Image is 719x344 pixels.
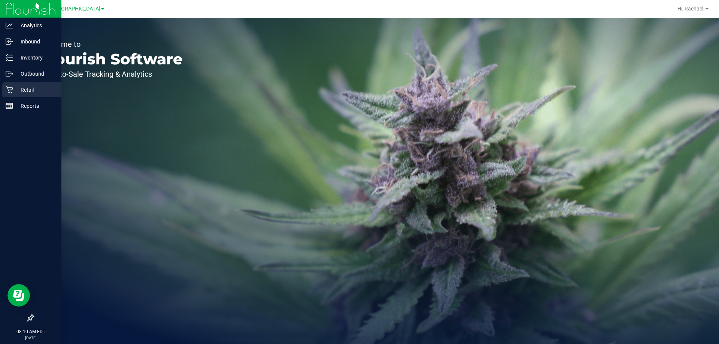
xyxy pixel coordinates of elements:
[6,70,13,77] inline-svg: Outbound
[6,38,13,45] inline-svg: Inbound
[40,52,183,67] p: Flourish Software
[677,6,705,12] span: Hi, Rachael!
[49,6,100,12] span: [GEOGRAPHIC_DATA]
[6,54,13,61] inline-svg: Inventory
[13,69,58,78] p: Outbound
[13,37,58,46] p: Inbound
[3,328,58,335] p: 08:10 AM EDT
[6,86,13,94] inline-svg: Retail
[40,70,183,78] p: Seed-to-Sale Tracking & Analytics
[7,284,30,307] iframe: Resource center
[40,40,183,48] p: Welcome to
[6,22,13,29] inline-svg: Analytics
[3,335,58,341] p: [DATE]
[6,102,13,110] inline-svg: Reports
[13,53,58,62] p: Inventory
[13,85,58,94] p: Retail
[13,21,58,30] p: Analytics
[13,101,58,110] p: Reports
